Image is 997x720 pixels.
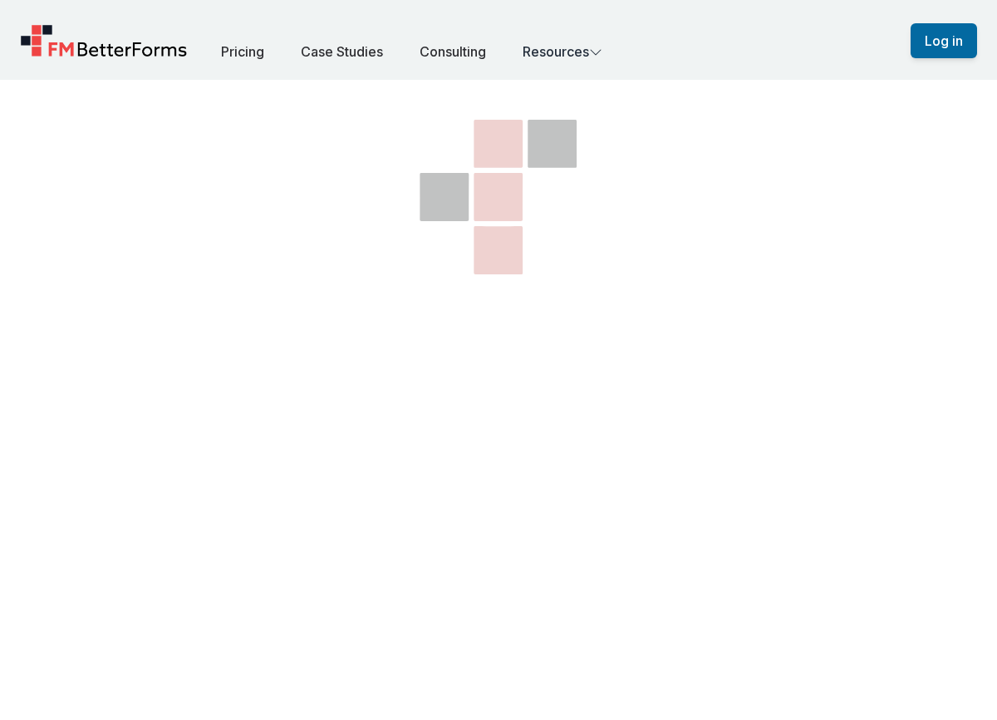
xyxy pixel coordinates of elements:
button: Resources [523,42,602,62]
a: Pricing [221,43,264,60]
a: Consulting [420,43,486,60]
button: Log in [911,23,977,58]
a: Case Studies [301,43,383,60]
a: Home [20,24,188,57]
